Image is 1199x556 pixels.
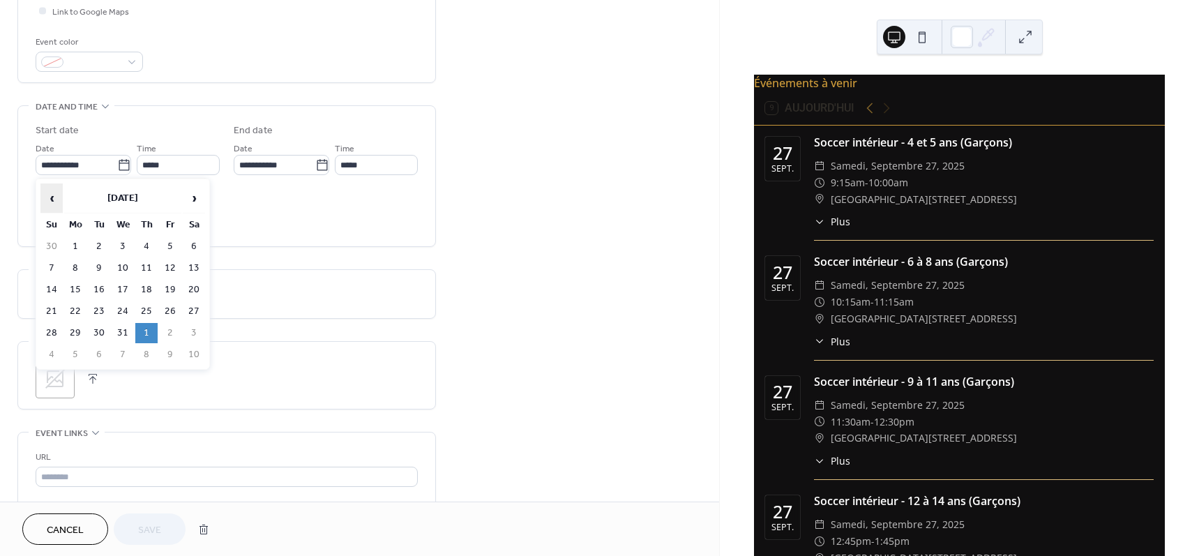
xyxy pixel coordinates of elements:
[771,165,794,174] div: sept.
[870,294,874,310] span: -
[112,236,134,257] td: 3
[814,516,825,533] div: ​
[112,280,134,300] td: 17
[183,301,205,322] td: 27
[771,523,794,532] div: sept.
[40,236,63,257] td: 30
[41,184,62,212] span: ‹
[234,142,252,156] span: Date
[36,426,88,441] span: Event links
[831,158,965,174] span: samedi, septembre 27, 2025
[159,258,181,278] td: 12
[831,516,965,533] span: samedi, septembre 27, 2025
[754,75,1165,91] div: Événements à venir
[874,414,914,430] span: 12:30pm
[875,533,910,550] span: 1:45pm
[814,397,825,414] div: ​
[814,430,825,446] div: ​
[64,183,181,213] th: [DATE]
[135,215,158,235] th: Th
[135,258,158,278] td: 11
[52,5,129,20] span: Link to Google Maps
[159,345,181,365] td: 9
[771,403,794,412] div: sept.
[814,158,825,174] div: ​
[64,345,86,365] td: 5
[64,301,86,322] td: 22
[22,513,108,545] button: Cancel
[88,258,110,278] td: 9
[36,359,75,398] div: ;
[88,301,110,322] td: 23
[814,174,825,191] div: ​
[159,280,181,300] td: 19
[36,35,140,50] div: Event color
[831,334,850,349] span: Plus
[870,414,874,430] span: -
[40,215,63,235] th: Su
[773,503,792,520] div: 27
[183,345,205,365] td: 10
[831,191,1017,208] span: [GEOGRAPHIC_DATA][STREET_ADDRESS]
[135,236,158,257] td: 4
[831,214,850,229] span: Plus
[135,280,158,300] td: 18
[36,100,98,114] span: Date and time
[40,345,63,365] td: 4
[88,215,110,235] th: Tu
[814,310,825,327] div: ​
[831,174,865,191] span: 9:15am
[771,284,794,293] div: sept.
[814,334,825,349] div: ​
[814,453,825,468] div: ​
[773,264,792,281] div: 27
[831,310,1017,327] span: [GEOGRAPHIC_DATA][STREET_ADDRESS]
[183,184,204,212] span: ›
[40,258,63,278] td: 7
[36,142,54,156] span: Date
[36,450,415,465] div: URL
[234,123,273,138] div: End date
[814,214,825,229] div: ​
[135,301,158,322] td: 25
[112,215,134,235] th: We
[183,215,205,235] th: Sa
[64,280,86,300] td: 15
[831,453,850,468] span: Plus
[64,236,86,257] td: 1
[64,258,86,278] td: 8
[88,280,110,300] td: 16
[814,414,825,430] div: ​
[814,214,850,229] button: ​Plus
[831,430,1017,446] span: [GEOGRAPHIC_DATA][STREET_ADDRESS]
[183,323,205,343] td: 3
[159,323,181,343] td: 2
[814,493,1154,509] div: Soccer intérieur - 12 à 14 ans (Garçons)
[183,236,205,257] td: 6
[159,301,181,322] td: 26
[773,383,792,400] div: 27
[64,215,86,235] th: Mo
[112,323,134,343] td: 31
[112,301,134,322] td: 24
[814,294,825,310] div: ​
[40,323,63,343] td: 28
[814,453,850,468] button: ​Plus
[831,533,871,550] span: 12:45pm
[865,174,868,191] span: -
[814,277,825,294] div: ​
[335,142,354,156] span: Time
[47,523,84,538] span: Cancel
[814,373,1154,390] div: Soccer intérieur - 9 à 11 ans (Garçons)
[874,294,914,310] span: 11:15am
[183,280,205,300] td: 20
[871,533,875,550] span: -
[40,280,63,300] td: 14
[773,144,792,162] div: 27
[137,142,156,156] span: Time
[868,174,908,191] span: 10:00am
[814,253,1154,270] div: Soccer intérieur - 6 à 8 ans (Garçons)
[88,323,110,343] td: 30
[112,345,134,365] td: 7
